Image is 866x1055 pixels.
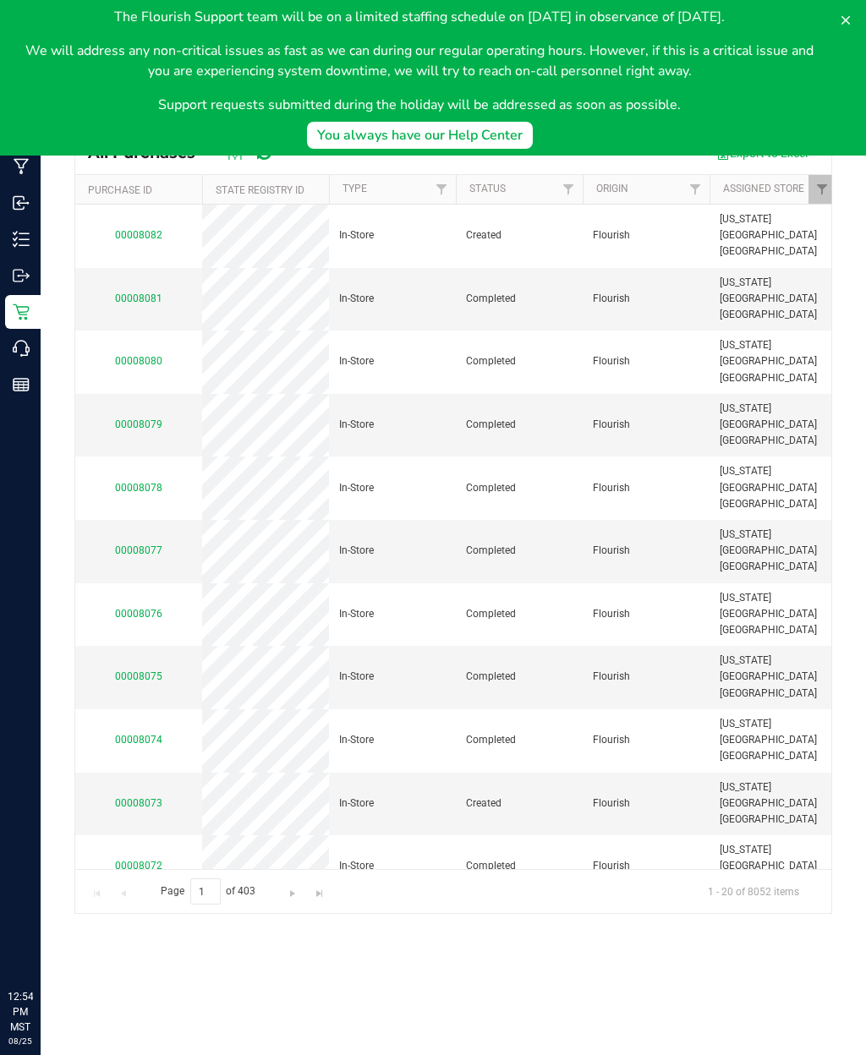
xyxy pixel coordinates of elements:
[720,779,826,828] span: [US_STATE][GEOGRAPHIC_DATA] [GEOGRAPHIC_DATA]
[115,418,162,430] a: 00008079
[13,303,30,320] inline-svg: Retail
[682,175,710,204] a: Filter
[115,797,162,809] a: 00008073
[593,227,630,243] span: Flourish
[466,227,502,243] span: Created
[466,858,516,874] span: Completed
[281,878,305,901] a: Go to the next page
[13,267,30,284] inline-svg: Outbound
[466,606,516,622] span: Completed
[720,401,826,450] span: [US_STATE][GEOGRAPHIC_DATA] [GEOGRAPHIC_DATA]
[720,211,826,260] span: [US_STATE][GEOGRAPHIC_DATA] [GEOGRAPHIC_DATA]
[593,732,630,748] span: Flourish
[339,417,374,433] span: In-Store
[13,340,30,357] inline-svg: Call Center
[720,463,826,512] span: [US_STATE][GEOGRAPHIC_DATA] [GEOGRAPHIC_DATA]
[115,670,162,682] a: 00008075
[466,795,502,812] span: Created
[115,292,162,304] a: 00008081
[317,125,523,145] div: You always have our Help Center
[146,878,270,905] span: Page of 403
[339,353,374,369] span: In-Store
[339,227,374,243] span: In-Store
[466,732,516,748] span: Completed
[720,527,826,576] span: [US_STATE][GEOGRAPHIC_DATA] [GEOGRAPHIC_DATA]
[466,543,516,559] span: Completed
[720,716,826,765] span: [US_STATE][GEOGRAPHIC_DATA] [GEOGRAPHIC_DATA]
[593,669,630,685] span: Flourish
[720,842,826,891] span: [US_STATE][GEOGRAPHIC_DATA] [GEOGRAPHIC_DATA]
[115,734,162,746] a: 00008074
[115,608,162,620] a: 00008076
[343,183,367,194] a: Type
[555,175,583,204] a: Filter
[14,7,825,27] p: The Flourish Support team will be on a limited staffing schedule on [DATE] in observance of [DATE].
[466,480,516,496] span: Completed
[720,275,826,324] span: [US_STATE][GEOGRAPHIC_DATA] [GEOGRAPHIC_DATA]
[339,669,374,685] span: In-Store
[339,606,374,622] span: In-Store
[339,732,374,748] span: In-Store
[216,184,304,196] a: State Registry ID
[8,989,33,1035] p: 12:54 PM MST
[593,858,630,874] span: Flourish
[428,175,456,204] a: Filter
[13,376,30,393] inline-svg: Reports
[596,183,628,194] a: Origin
[466,669,516,685] span: Completed
[593,480,630,496] span: Flourish
[720,590,826,639] span: [US_STATE][GEOGRAPHIC_DATA] [GEOGRAPHIC_DATA]
[8,1035,33,1047] p: 08/25
[307,878,332,901] a: Go to the last page
[115,860,162,872] a: 00008072
[339,858,374,874] span: In-Store
[190,878,221,905] input: 1
[115,482,162,494] a: 00008078
[339,291,374,307] span: In-Store
[593,606,630,622] span: Flourish
[339,543,374,559] span: In-Store
[466,291,516,307] span: Completed
[339,480,374,496] span: In-Store
[720,653,826,702] span: [US_STATE][GEOGRAPHIC_DATA] [GEOGRAPHIC_DATA]
[723,183,804,194] a: Assigned Store
[808,175,836,204] a: Filter
[694,878,813,904] span: 1 - 20 of 8052 items
[593,543,630,559] span: Flourish
[593,417,630,433] span: Flourish
[115,355,162,367] a: 00008080
[593,795,630,812] span: Flourish
[593,291,630,307] span: Flourish
[13,194,30,211] inline-svg: Inbound
[14,95,825,115] p: Support requests submitted during the holiday will be addressed as soon as possible.
[115,229,162,241] a: 00008082
[339,795,374,812] span: In-Store
[13,231,30,248] inline-svg: Inventory
[593,353,630,369] span: Flourish
[88,184,152,196] a: Purchase ID
[720,337,826,386] span: [US_STATE][GEOGRAPHIC_DATA] [GEOGRAPHIC_DATA]
[469,183,506,194] a: Status
[466,353,516,369] span: Completed
[115,544,162,556] a: 00008077
[466,417,516,433] span: Completed
[13,158,30,175] inline-svg: Manufacturing
[14,41,825,81] p: We will address any non-critical issues as fast as we can during our regular operating hours. How...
